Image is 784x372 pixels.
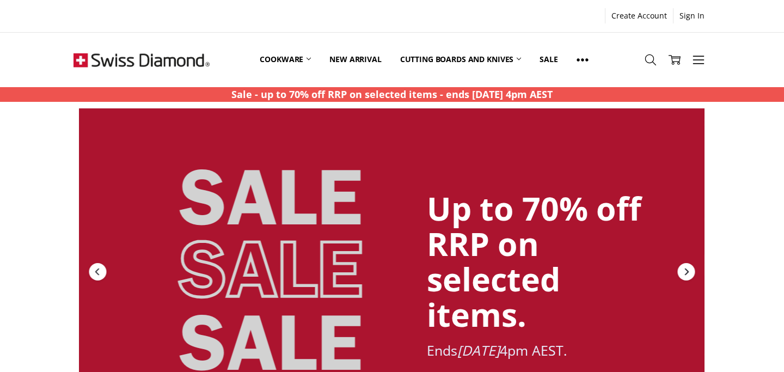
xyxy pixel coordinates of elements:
[605,8,673,23] a: Create Account
[427,191,647,332] div: Up to 70% off RRP on selected items.
[231,88,553,101] strong: Sale - up to 70% off RRP on selected items - ends [DATE] 4pm AEST
[88,262,107,282] div: Previous
[320,35,390,84] a: New arrival
[676,262,696,282] div: Next
[73,33,210,87] img: Free Shipping On Every Order
[250,35,320,84] a: Cookware
[567,35,598,84] a: Show All
[530,35,567,84] a: Sale
[673,8,710,23] a: Sign In
[427,343,647,358] div: Ends 4pm AEST.
[391,35,531,84] a: Cutting boards and knives
[457,341,500,359] em: [DATE]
